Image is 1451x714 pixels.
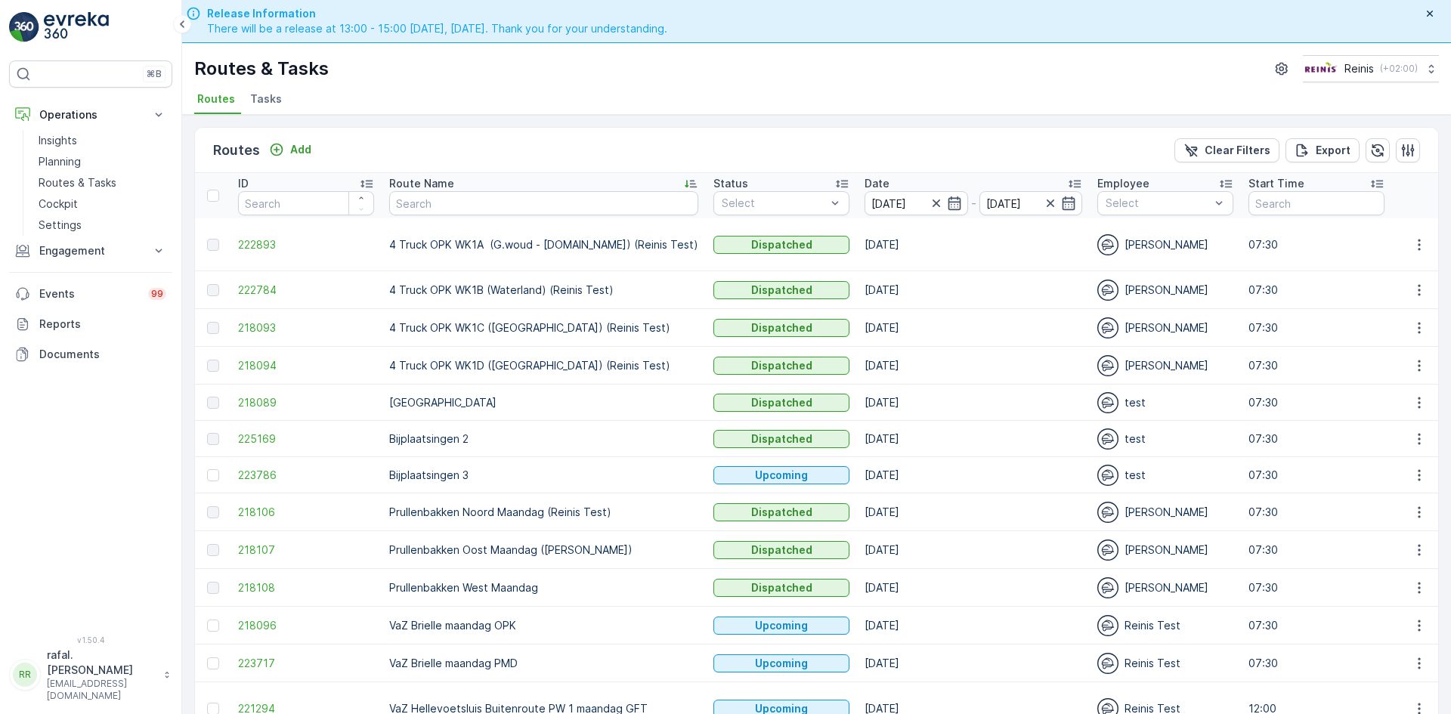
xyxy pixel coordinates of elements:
input: dd/mm/yyyy [865,191,968,215]
button: Add [263,141,317,159]
div: RR [13,663,37,687]
div: [PERSON_NAME] [1097,280,1233,301]
p: Prullenbakken Noord Maandag (Reinis Test) [389,505,698,520]
a: Routes & Tasks [32,172,172,193]
img: svg%3e [1097,428,1118,450]
a: 223717 [238,656,374,671]
td: [DATE] [857,457,1090,493]
a: 225169 [238,431,374,447]
p: 07:30 [1248,542,1384,558]
div: Toggle Row Selected [207,544,219,556]
a: 222784 [238,283,374,298]
a: Events99 [9,279,172,309]
p: Dispatched [751,580,812,595]
div: Toggle Row Selected [207,469,219,481]
img: svg%3e [1097,502,1118,523]
span: Routes [197,91,235,107]
p: 07:30 [1248,580,1384,595]
td: [DATE] [857,271,1090,309]
p: Prullenbakken West Maandag [389,580,698,595]
div: [PERSON_NAME] [1097,317,1233,338]
div: [PERSON_NAME] [1097,539,1233,561]
p: Cockpit [39,196,78,212]
img: svg%3e [1097,392,1118,413]
button: Dispatched [713,236,849,254]
a: 218108 [238,580,374,595]
div: Toggle Row Selected [207,433,219,445]
p: 07:30 [1248,505,1384,520]
td: [DATE] [857,385,1090,421]
p: 4 Truck OPK WK1A (G.woud - [DOMAIN_NAME]) (Reinis Test) [389,237,698,252]
p: Reports [39,317,166,332]
p: Settings [39,218,82,233]
div: Toggle Row Selected [207,620,219,632]
button: Upcoming [713,617,849,635]
img: logo_light-DOdMpM7g.png [44,12,109,42]
img: Reinis-Logo-Vrijstaand_Tekengebied-1-copy2_aBO4n7j.png [1303,60,1338,77]
a: 223786 [238,468,374,483]
input: dd/mm/yyyy [979,191,1083,215]
p: Prullenbakken Oost Maandag ([PERSON_NAME]) [389,542,698,558]
a: 218106 [238,505,374,520]
p: Dispatched [751,320,812,335]
span: 218089 [238,395,374,410]
a: Cockpit [32,193,172,215]
p: 07:30 [1248,656,1384,671]
input: Search [389,191,698,215]
a: Documents [9,339,172,369]
td: [DATE] [857,531,1090,569]
p: Engagement [39,243,142,258]
p: Export [1316,143,1350,158]
td: [DATE] [857,644,1090,682]
div: [PERSON_NAME] [1097,577,1233,598]
button: Reinis(+02:00) [1303,55,1439,82]
p: Dispatched [751,358,812,373]
p: Upcoming [755,656,808,671]
img: svg%3e [1097,234,1118,255]
a: 222893 [238,237,374,252]
span: v 1.50.4 [9,635,172,644]
td: [DATE] [857,569,1090,607]
p: VaZ Brielle maandag PMD [389,656,698,671]
img: svg%3e [1097,465,1118,486]
p: Dispatched [751,542,812,558]
p: 4 Truck OPK WK1D ([GEOGRAPHIC_DATA]) (Reinis Test) [389,358,698,373]
p: Documents [39,347,166,362]
a: Planning [32,151,172,172]
p: Operations [39,107,142,122]
p: Insights [39,133,77,148]
td: [DATE] [857,309,1090,347]
button: Upcoming [713,466,849,484]
a: 218094 [238,358,374,373]
p: 99 [151,288,163,300]
p: Reinis [1344,61,1374,76]
button: Dispatched [713,430,849,448]
p: Planning [39,154,81,169]
p: ( +02:00 ) [1380,63,1418,75]
button: Clear Filters [1174,138,1279,162]
div: test [1097,465,1233,486]
img: svg%3e [1097,615,1118,636]
img: svg%3e [1097,317,1118,338]
td: [DATE] [857,421,1090,457]
button: Export [1285,138,1360,162]
img: logo [9,12,39,42]
p: Employee [1097,176,1149,191]
div: test [1097,392,1233,413]
p: Dispatched [751,431,812,447]
p: 07:30 [1248,320,1384,335]
p: [GEOGRAPHIC_DATA] [389,395,698,410]
p: Events [39,286,139,301]
p: Clear Filters [1205,143,1270,158]
a: Insights [32,130,172,151]
button: Dispatched [713,281,849,299]
span: There will be a release at 13:00 - 15:00 [DATE], [DATE]. Thank you for your understanding. [207,21,667,36]
p: 07:30 [1248,431,1384,447]
p: Routes & Tasks [39,175,116,190]
p: Upcoming [755,468,808,483]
